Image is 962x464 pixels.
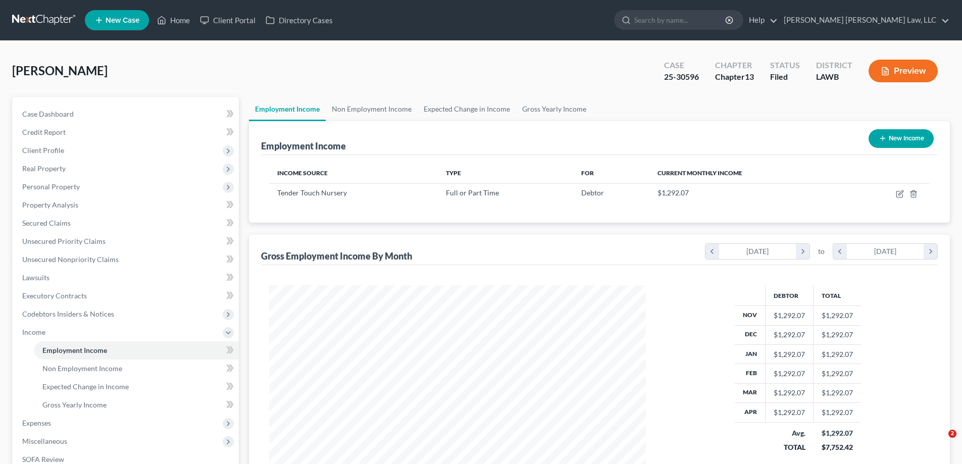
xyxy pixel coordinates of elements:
[34,359,239,378] a: Non Employment Income
[42,364,122,373] span: Non Employment Income
[735,325,766,344] th: Dec
[705,244,719,259] i: chevron_left
[774,311,805,321] div: $1,292.07
[22,200,78,209] span: Property Analysis
[814,325,862,344] td: $1,292.07
[735,306,766,325] th: Nov
[814,403,862,422] td: $1,292.07
[833,244,847,259] i: chevron_left
[14,250,239,269] a: Unsecured Nonpriority Claims
[34,396,239,414] a: Gross Yearly Income
[12,63,108,78] span: [PERSON_NAME]
[948,430,956,438] span: 2
[816,71,852,83] div: LAWB
[42,346,107,354] span: Employment Income
[14,105,239,123] a: Case Dashboard
[822,428,853,438] div: $1,292.07
[774,349,805,359] div: $1,292.07
[22,164,66,173] span: Real Property
[766,285,814,305] th: Debtor
[418,97,516,121] a: Expected Change in Income
[22,328,45,336] span: Income
[14,232,239,250] a: Unsecured Priority Claims
[735,364,766,383] th: Feb
[664,60,699,71] div: Case
[106,17,139,24] span: New Case
[774,369,805,379] div: $1,292.07
[326,97,418,121] a: Non Employment Income
[446,188,499,197] span: Full or Part Time
[22,128,66,136] span: Credit Report
[261,140,346,152] div: Employment Income
[928,430,952,454] iframe: Intercom live chat
[774,428,805,438] div: Avg.
[822,442,853,452] div: $7,752.42
[249,97,326,121] a: Employment Income
[735,344,766,364] th: Jan
[735,403,766,422] th: Apr
[14,269,239,287] a: Lawsuits
[42,400,107,409] span: Gross Yearly Income
[22,291,87,300] span: Executory Contracts
[261,11,338,29] a: Directory Cases
[774,407,805,418] div: $1,292.07
[14,196,239,214] a: Property Analysis
[34,378,239,396] a: Expected Change in Income
[152,11,195,29] a: Home
[774,330,805,340] div: $1,292.07
[22,146,64,154] span: Client Profile
[261,250,412,262] div: Gross Employment Income By Month
[446,169,461,177] span: Type
[581,188,604,197] span: Debtor
[814,285,862,305] th: Total
[715,60,754,71] div: Chapter
[22,310,114,318] span: Codebtors Insiders & Notices
[14,287,239,305] a: Executory Contracts
[634,11,727,29] input: Search by name...
[34,341,239,359] a: Employment Income
[715,71,754,83] div: Chapter
[22,455,64,463] span: SOFA Review
[22,437,67,445] span: Miscellaneous
[22,255,119,264] span: Unsecured Nonpriority Claims
[779,11,949,29] a: [PERSON_NAME] [PERSON_NAME] Law, LLC
[924,244,937,259] i: chevron_right
[516,97,592,121] a: Gross Yearly Income
[796,244,809,259] i: chevron_right
[42,382,129,391] span: Expected Change in Income
[22,273,49,282] span: Lawsuits
[814,306,862,325] td: $1,292.07
[814,383,862,402] td: $1,292.07
[657,188,689,197] span: $1,292.07
[22,182,80,191] span: Personal Property
[744,11,778,29] a: Help
[774,442,805,452] div: TOTAL
[195,11,261,29] a: Client Portal
[735,383,766,402] th: Mar
[814,364,862,383] td: $1,292.07
[816,60,852,71] div: District
[14,123,239,141] a: Credit Report
[581,169,594,177] span: For
[664,71,699,83] div: 25-30596
[22,219,71,227] span: Secured Claims
[719,244,796,259] div: [DATE]
[745,72,754,81] span: 13
[277,188,347,197] span: Tender Touch Nursery
[770,71,800,83] div: Filed
[770,60,800,71] div: Status
[22,110,74,118] span: Case Dashboard
[657,169,742,177] span: Current Monthly Income
[22,419,51,427] span: Expenses
[847,244,924,259] div: [DATE]
[818,246,825,256] span: to
[22,237,106,245] span: Unsecured Priority Claims
[814,344,862,364] td: $1,292.07
[869,60,938,82] button: Preview
[774,388,805,398] div: $1,292.07
[869,129,934,148] button: New Income
[277,169,328,177] span: Income Source
[14,214,239,232] a: Secured Claims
